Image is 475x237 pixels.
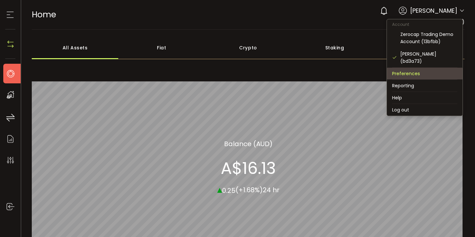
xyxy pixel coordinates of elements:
[410,6,457,15] span: [PERSON_NAME]
[387,68,463,79] li: Preferences
[118,36,205,59] div: Fiat
[292,36,378,59] div: Staking
[32,36,118,59] div: All Assets
[378,36,465,59] div: Structured Products
[442,206,475,237] iframe: Chat Widget
[387,22,414,27] span: Account
[222,186,236,195] span: 0.25
[236,185,263,195] span: (+1.68%)
[221,158,276,178] section: A$16.13
[400,50,457,65] div: [PERSON_NAME] (bd3a73)
[387,80,463,92] li: Reporting
[205,36,291,59] div: Crypto
[387,104,463,116] li: Log out
[400,31,457,45] div: Zerocap Trading Demo Account (13bfbb)
[263,185,279,195] span: 24 hr
[224,139,273,148] section: Balance (AUD)
[32,9,56,20] span: Home
[395,18,465,26] span: [PERSON_NAME] (bd3a73)
[217,182,222,196] span: ▴
[387,92,463,104] li: Help
[6,39,15,49] img: N4P5cjLOiQAAAABJRU5ErkJggg==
